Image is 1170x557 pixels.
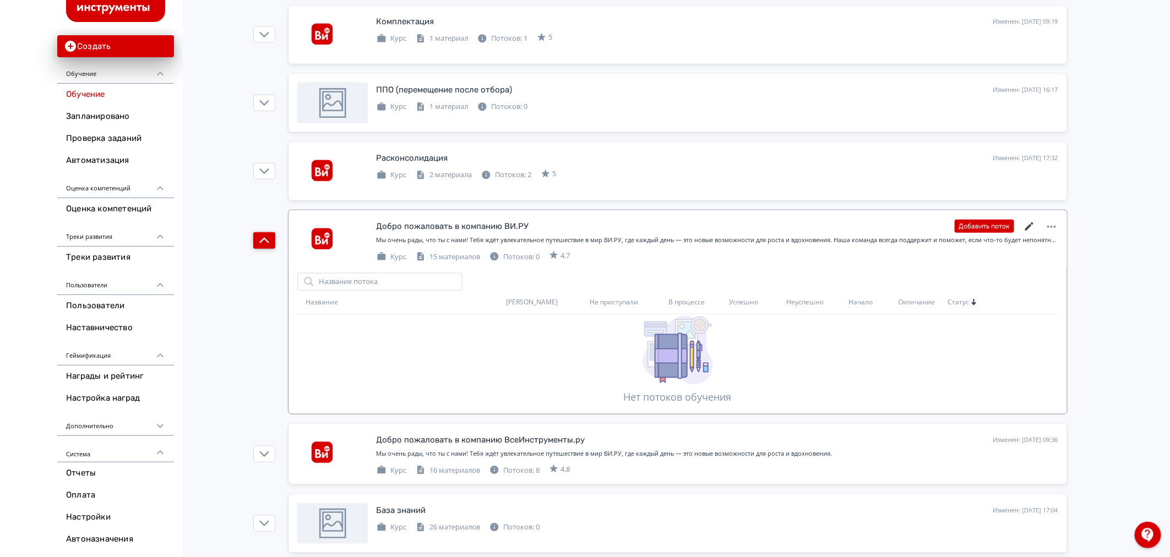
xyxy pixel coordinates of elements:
[57,506,174,528] a: Настройки
[377,15,434,28] div: Комплектация
[561,464,570,475] span: 4.8
[377,252,407,263] div: Курс
[416,33,469,44] div: 1 материал
[377,504,426,517] div: База знаний
[477,101,528,112] div: Потоков: 0
[377,522,407,533] div: Курс
[57,365,174,387] a: Награды и рейтинг
[57,247,174,269] a: Треки развития
[416,522,481,533] div: 26 материалов
[489,252,540,263] div: Потоков: 0
[898,298,935,307] span: Окончание
[57,172,174,198] div: Оценка компетенций
[57,409,174,436] div: Дополнительно
[306,298,339,307] span: Название
[377,220,529,233] div: Добро пожаловать в компанию ВИ.РУ
[377,84,513,96] div: ППО (перемещение после отбора)
[993,154,1058,163] div: Изменен: [DATE] 17:32
[377,170,407,181] div: Курс
[57,387,174,409] a: Настройка наград
[377,236,1058,245] div: Мы очень рады, что ты с нами! Тебя ждёт увлекательное путешествие в мир ВИ.РУ, где каждый день — ...
[590,298,664,307] div: Не приступали
[786,298,844,307] div: Неуспешно
[377,152,448,165] div: Расконсолидация
[948,298,969,307] span: Статус
[561,250,570,261] span: 4.7
[377,449,1058,458] div: Мы очень рады, что ты с нами! Тебя ждёт увлекательное путешествие в мир ВИ.РУ, где каждый день — ...
[377,33,407,44] div: Курс
[57,269,174,295] div: Пользователи
[57,436,174,462] div: Система
[549,32,553,43] span: 5
[57,339,174,365] div: Геймификация
[993,85,1058,95] div: Изменен: [DATE] 16:17
[377,101,407,112] div: Курс
[955,220,1014,233] button: Добавить поток
[416,170,472,181] div: 2 материала
[668,298,725,307] div: В процессе
[477,33,528,44] div: Потоков: 1
[57,528,174,550] a: Автоназначения
[57,57,174,84] div: Обучение
[57,220,174,247] div: Треки развития
[57,317,174,339] a: Наставничество
[57,106,174,128] a: Запланировано
[57,484,174,506] a: Оплата
[993,506,1058,515] div: Изменен: [DATE] 17:04
[57,198,174,220] a: Оценка компетенций
[57,462,174,484] a: Отчеты
[506,298,585,307] div: [PERSON_NAME]
[848,298,873,307] span: Начало
[57,128,174,150] a: Проверка заданий
[298,390,1058,405] div: Нет потоков обучения
[481,170,532,181] div: Потоков: 2
[416,101,469,112] div: 1 материал
[57,84,174,106] a: Обучение
[57,295,174,317] a: Пользователи
[416,252,481,263] div: 15 материалов
[729,298,782,307] div: Успешно
[377,465,407,476] div: Курс
[993,435,1058,445] div: Изменен: [DATE] 09:36
[993,17,1058,26] div: Изменен: [DATE] 09:19
[553,168,557,179] span: 5
[489,522,540,533] div: Потоков: 0
[416,465,481,476] div: 16 материалов
[377,434,585,446] div: Добро пожаловать в компанию ВсеИнструменты.ру
[57,35,174,57] button: Создать
[489,465,540,476] div: Потоков: 8
[57,150,174,172] a: Автоматизация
